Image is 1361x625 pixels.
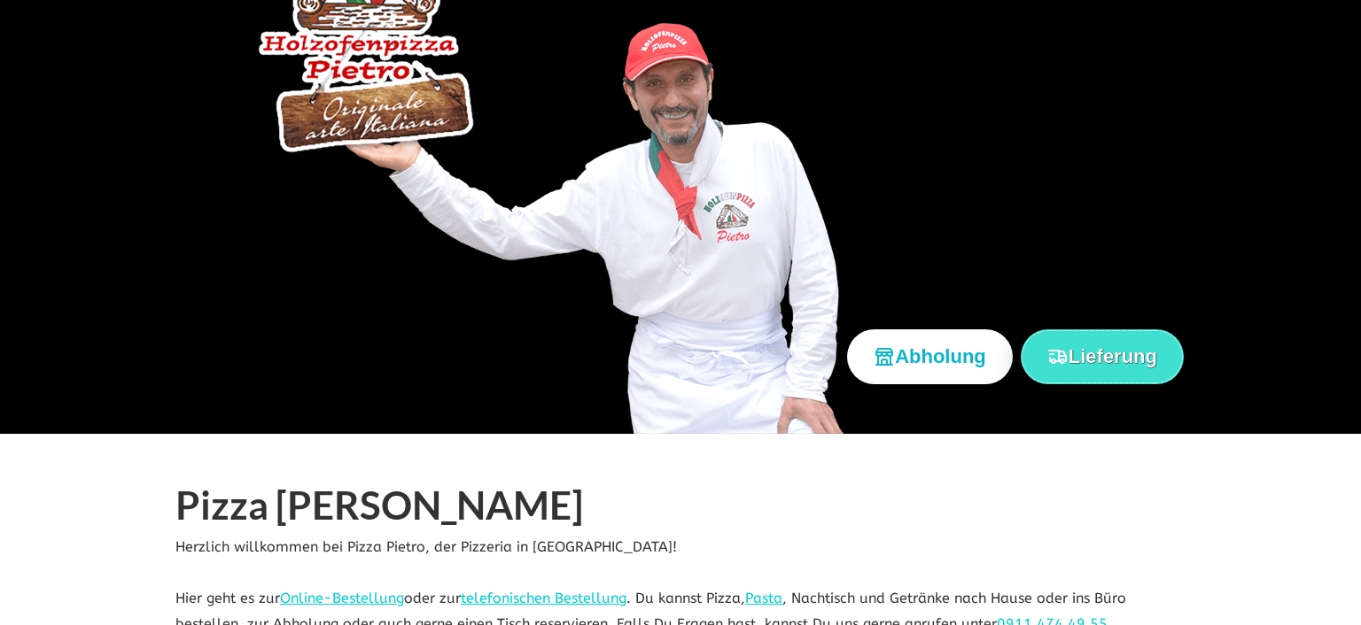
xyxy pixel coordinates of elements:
h1: Pizza [PERSON_NAME] [175,483,1186,535]
button: Lieferung [1021,329,1184,383]
a: Pasta [745,590,782,606]
button: Abholung [847,329,1013,383]
a: telefonischen Bestellung [461,590,626,606]
a: Online-Bestellung [280,590,404,606]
